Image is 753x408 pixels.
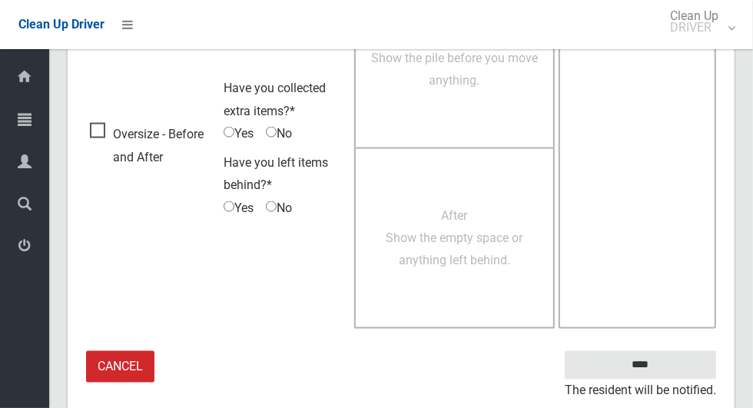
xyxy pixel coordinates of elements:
[90,123,216,168] span: Oversize - Before and After
[224,122,254,145] span: Yes
[670,22,718,33] small: DRIVER
[18,13,104,36] a: Clean Up Driver
[224,197,254,220] span: Yes
[18,17,104,32] span: Clean Up Driver
[86,351,154,383] a: Cancel
[662,10,734,33] span: Clean Up
[386,208,522,268] span: After Show the empty space or anything left behind.
[224,81,326,118] span: Have you collected extra items?*
[266,197,292,220] span: No
[224,155,328,193] span: Have you left items behind?*
[266,122,292,145] span: No
[565,380,716,403] small: The resident will be notified.
[371,28,538,88] span: Before Show the pile before you move anything.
